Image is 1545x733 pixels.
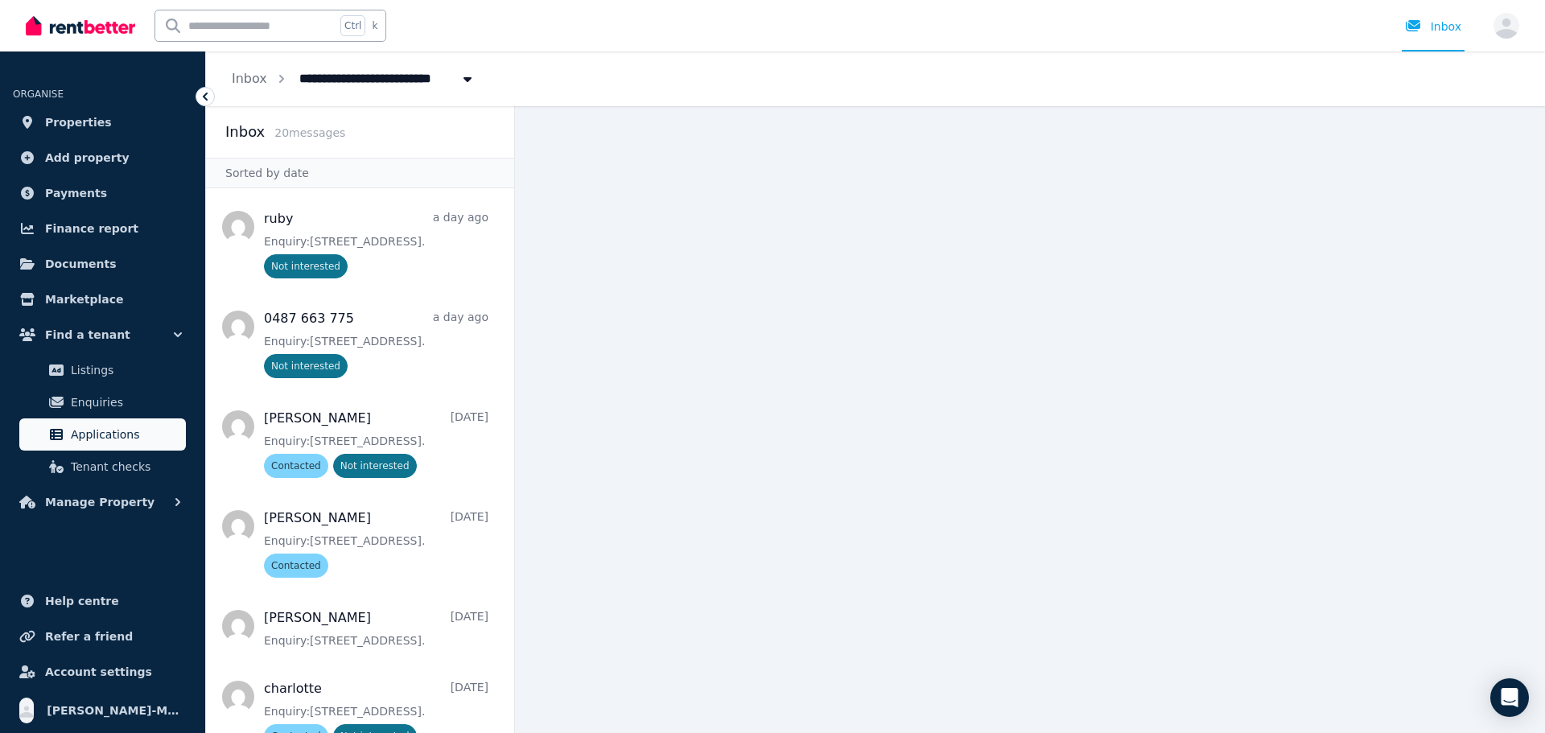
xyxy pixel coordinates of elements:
[264,209,488,278] a: rubya day agoEnquiry:[STREET_ADDRESS].Not interested
[26,14,135,38] img: RentBetter
[340,15,365,36] span: Ctrl
[71,425,179,444] span: Applications
[13,283,192,315] a: Marketplace
[264,409,488,478] a: [PERSON_NAME][DATE]Enquiry:[STREET_ADDRESS].ContactedNot interested
[206,158,514,188] div: Sorted by date
[19,418,186,451] a: Applications
[1405,19,1461,35] div: Inbox
[47,701,186,720] span: [PERSON_NAME]-May [PERSON_NAME]
[45,492,154,512] span: Manage Property
[372,19,377,32] span: k
[45,219,138,238] span: Finance report
[45,591,119,611] span: Help centre
[264,608,488,649] a: [PERSON_NAME][DATE]Enquiry:[STREET_ADDRESS].
[225,121,265,143] h2: Inbox
[19,354,186,386] a: Listings
[13,142,192,174] a: Add property
[13,177,192,209] a: Payments
[264,509,488,578] a: [PERSON_NAME][DATE]Enquiry:[STREET_ADDRESS].Contacted
[45,254,117,274] span: Documents
[13,212,192,245] a: Finance report
[19,386,186,418] a: Enquiries
[45,325,130,344] span: Find a tenant
[13,89,64,100] span: ORGANISE
[45,183,107,203] span: Payments
[19,451,186,483] a: Tenant checks
[45,113,112,132] span: Properties
[71,360,179,380] span: Listings
[71,393,179,412] span: Enquiries
[13,585,192,617] a: Help centre
[232,71,267,86] a: Inbox
[206,51,501,106] nav: Breadcrumb
[13,319,192,351] button: Find a tenant
[13,486,192,518] button: Manage Property
[13,248,192,280] a: Documents
[264,309,488,378] a: 0487 663 775a day agoEnquiry:[STREET_ADDRESS].Not interested
[71,457,179,476] span: Tenant checks
[45,662,152,682] span: Account settings
[206,188,514,733] nav: Message list
[274,126,345,139] span: 20 message s
[45,290,123,309] span: Marketplace
[1490,678,1529,717] div: Open Intercom Messenger
[45,627,133,646] span: Refer a friend
[45,148,130,167] span: Add property
[13,656,192,688] a: Account settings
[13,106,192,138] a: Properties
[13,620,192,653] a: Refer a friend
